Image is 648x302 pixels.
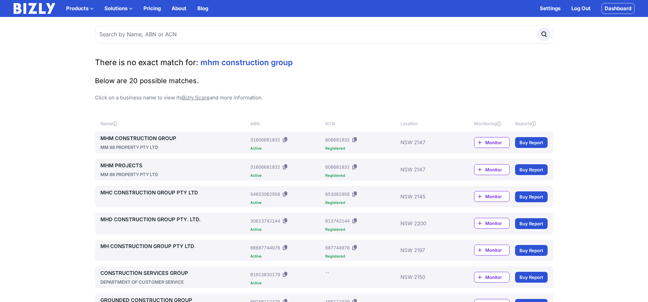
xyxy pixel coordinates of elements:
div: 54653062956 [250,191,280,197]
div: NSW 2147 [400,162,454,178]
div: NSW 2197 [400,242,454,258]
button: Solutions [104,4,133,13]
div: DEPARTMENT OF CUSTOMER SERVICE [100,279,248,285]
div: -- [325,269,329,276]
div: Active [250,201,322,205]
div: 606681832 [325,136,350,143]
a: Pricing [143,4,161,13]
a: Buy Report [515,191,548,202]
a: Buy Report [515,218,548,229]
div: Reports [515,120,548,127]
div: Active [250,228,322,231]
p: Click on a business name to view its and more information. [95,94,553,102]
a: Buy Report [515,272,548,283]
div: 81913830179 [250,271,280,278]
span: Below are 20 possible matches. [95,77,199,85]
a: Settings [540,4,561,13]
div: Registered [325,147,397,150]
div: 687744976 [325,244,350,251]
a: Monitor [474,245,510,256]
button: Products [66,4,94,13]
a: Buy Report [515,164,548,175]
div: ABN [250,120,322,127]
span: Monitor [485,274,509,281]
div: Registered [325,254,397,258]
a: MHM CONSTRUCTION GROUP [100,134,248,143]
div: Registered [325,201,397,205]
div: Registered [325,174,397,177]
span: Monitor [485,139,509,146]
a: MHC CONSTRUCTION GROUP PTY LTD [100,189,248,197]
div: 30613742144 [250,218,280,224]
div: NSW 2145 [400,189,454,205]
div: Name [100,120,248,127]
div: Active [250,281,322,285]
div: Registered [325,228,397,231]
a: Monitor [474,191,510,202]
div: 31606681832 [250,136,280,143]
div: 31606681832 [250,164,280,170]
span: Monitor [485,166,509,173]
div: 613742144 [325,218,350,224]
a: Monitor [474,164,510,175]
a: Buy Report [515,137,548,148]
div: 606681832 [325,164,350,170]
a: Dashboard [602,3,634,14]
span: Monitor [485,193,509,200]
span: Monitor [485,220,509,227]
div: 88687744976 [250,244,280,251]
a: Buy Report [515,245,548,256]
div: 653062956 [325,191,350,197]
div: Active [250,147,322,150]
a: Bizly Score [182,94,210,101]
div: NSW 2147 [400,134,454,151]
div: Location [400,120,454,127]
a: MHM PROJECTS [100,162,248,170]
a: Monitor [474,137,510,148]
div: ACN [325,120,397,127]
div: Active [250,174,322,177]
a: About [172,4,186,13]
div: Monitoring [474,120,510,127]
span: There is no exact match for: [95,58,198,67]
div: MM 88 PROPERTY PTY LTD [100,144,248,151]
a: Log Out [571,4,591,13]
a: Monitor [474,272,510,283]
input: Search by Name, ABN or ACN [95,25,553,43]
a: MH CONSTRUCTION GROUP PTY LTD [100,242,248,250]
span: Monitor [485,247,509,253]
div: NSW 2200 [400,215,454,231]
span: mhm construction group [200,58,293,67]
div: NSW 2150 [400,269,454,285]
a: Blog [197,4,208,13]
a: Monitor [474,218,510,229]
a: MHD CONSTRUCTION GROUP PTY. LTD. [100,215,248,224]
div: MM 88 PROPERTY PTY LTD [100,171,248,178]
div: Active [250,254,322,258]
a: CONSTRUCTION SERVICES GROUP [100,269,248,277]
